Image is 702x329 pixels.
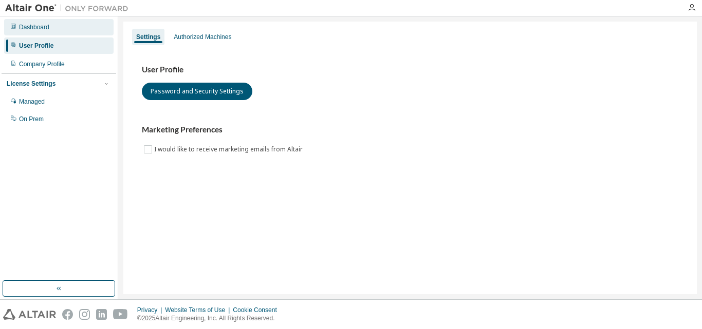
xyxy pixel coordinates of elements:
label: I would like to receive marketing emails from Altair [154,143,305,156]
div: Privacy [137,306,165,314]
img: Altair One [5,3,134,13]
div: Website Terms of Use [165,306,233,314]
p: © 2025 Altair Engineering, Inc. All Rights Reserved. [137,314,283,323]
div: Managed [19,98,45,106]
h3: Marketing Preferences [142,125,678,135]
img: altair_logo.svg [3,309,56,320]
div: Settings [136,33,160,41]
img: facebook.svg [62,309,73,320]
div: License Settings [7,80,56,88]
button: Password and Security Settings [142,83,252,100]
img: linkedin.svg [96,309,107,320]
div: Authorized Machines [174,33,231,41]
div: Company Profile [19,60,65,68]
h3: User Profile [142,65,678,75]
div: Cookie Consent [233,306,283,314]
div: User Profile [19,42,53,50]
div: Dashboard [19,23,49,31]
div: On Prem [19,115,44,123]
img: instagram.svg [79,309,90,320]
img: youtube.svg [113,309,128,320]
